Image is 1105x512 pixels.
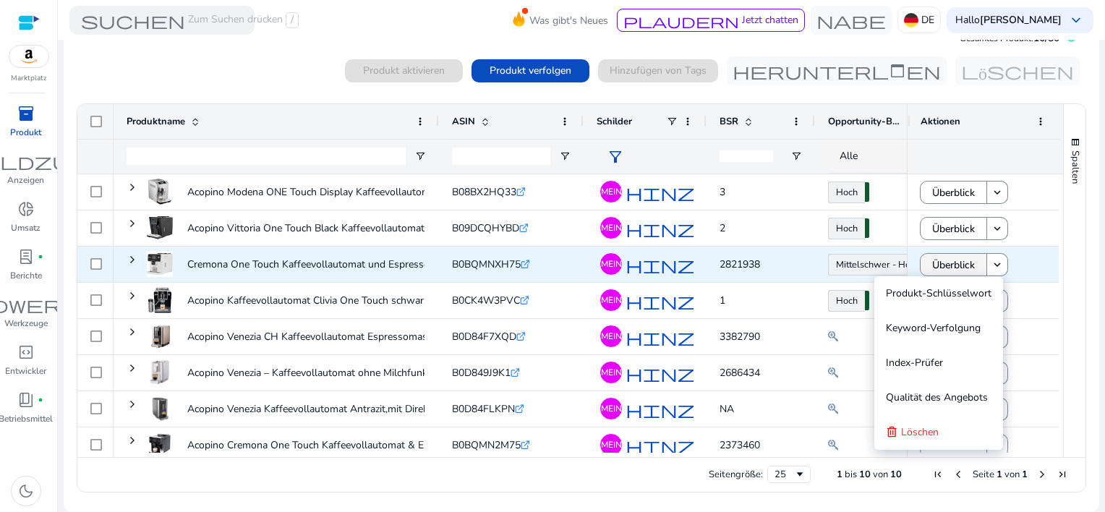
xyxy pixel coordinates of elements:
p: Entwickler [5,364,46,377]
p: Acopino Venezia – Kaffeevollautomat ohne Milchfunktion | 19 Takte... [187,358,498,388]
div: Nächste Seite [1036,469,1048,480]
img: amazon.svg [9,46,48,67]
input: Eingabe des Produktnamen-Filters [127,148,406,165]
span: dark_mode [17,482,35,500]
span: bis [845,468,857,481]
font: Hoch [836,186,858,199]
span: ASIN [452,115,475,128]
span: MEIN [601,260,622,268]
font: Zum Suchen drücken [188,12,283,28]
span: 1 [997,468,1002,481]
span: Produktname [127,115,185,128]
span: hinzufügen [626,256,790,273]
span: hinzufügen [626,437,790,454]
span: 95.63 [865,291,869,310]
span: donut_small [17,200,35,218]
span: MEIN [601,187,622,196]
span: NA [720,402,734,416]
span: code_blocks [17,344,35,361]
span: BSR [720,115,738,128]
span: 2373460 [720,438,760,452]
span: Löschen [901,425,939,439]
img: 71wmpa4xFOL.jpg [147,396,173,422]
span: Produkt verfolgen [490,63,571,78]
p: Produkt [10,126,41,139]
div: 25 [775,468,794,481]
span: B09DCQHYBD [452,221,519,235]
span: Alle [840,149,858,163]
span: B0BQMN2M75 [452,438,521,452]
span: 1 [837,468,842,481]
span: B0CK4W3PVC [452,294,520,307]
span: fiber_manual_record [38,254,43,260]
span: hinzufügen [626,364,790,382]
span: Schilder [597,115,632,128]
p: Acopino Modena ONE Touch Display Kaffeevollautomat mit Milchsystem,... [187,177,524,207]
div: Erste Seite [932,469,944,480]
mat-icon: keyboard_arrow_down [991,258,1004,271]
span: Produkt-Schlüsselwort [886,286,991,300]
span: plaudern [623,14,739,28]
img: 51BCfFrwIFL.jpg [147,359,173,385]
span: von [873,468,888,481]
span: hinzufügen [626,184,790,201]
button: Überblick [920,181,987,204]
span: MEIN [601,223,622,232]
span: von [1004,468,1020,481]
span: MEIN [601,332,622,341]
span: inventory_2 [17,105,35,122]
mat-icon: keyboard_arrow_down [991,222,1004,235]
span: keyboard_arrow_down [1067,12,1085,29]
span: 95.63 [865,218,869,238]
img: 41nD7rIoUKL._AC_US100_.jpg [147,287,173,313]
font: Hoch [836,294,858,307]
span: herunterladen [733,62,941,80]
span: B0BQMNXH75 [452,257,521,271]
button: plaudernJetzt chatten [617,9,805,32]
span: 1 [1022,468,1028,481]
span: B08BX2HQ33 [452,185,516,199]
span: hinzufügen [626,401,790,418]
span: 1 [720,294,725,307]
span: 3 [720,185,725,199]
span: 2 [720,221,725,235]
span: Überblick [932,250,975,280]
input: ASIN-Filter-Eingang [452,148,550,165]
img: 41aKtHN8LPL.jpg [147,323,173,349]
span: / [286,12,299,28]
span: Überblick [932,214,975,244]
div: Seitengröße [767,466,811,483]
img: 41syzpDbwKL._AC_US100_.jpg [147,179,173,205]
span: 3382790 [720,330,760,344]
span: lab_profile [17,248,35,265]
b: [PERSON_NAME] [980,13,1062,27]
img: 31aLTZjMJTL._AC_US100_.jpg [147,251,173,277]
p: Acopino Venezia Kaffeevollautomat Antrazit,mit Direktwahltaste... [187,394,483,424]
p: Acopino Cremona One Touch Kaffeevollautomat & Espressomaschine... [187,430,508,460]
button: Filtermenü öffnen [414,150,426,162]
span: 75.94 [865,182,869,202]
img: 718gXzaUcxL.jpg [147,432,173,458]
p: Acopino Kaffeevollautomat Clivia One Touch schwarz /,Espressomaschine... [187,286,524,315]
p: Acopino Venezia CH Kaffeevollautomat Espressomaschine einfach... [187,322,492,351]
span: MEIN [601,404,622,413]
button: Filtermenü öffnen [559,150,571,162]
mat-icon: keyboard_arrow_down [991,186,1004,199]
span: suchen [81,12,185,29]
button: Filtermenü öffnen [790,150,802,162]
div: Letzte Seite [1057,469,1068,480]
img: de.svg [904,13,918,27]
span: fiber_manual_record [38,397,43,403]
span: Keyword-Verfolgung [886,321,981,335]
p: Hallo [955,15,1062,25]
div: Vorherige Seite [952,469,964,480]
span: 2686434 [720,366,760,380]
p: DE [921,7,934,33]
font: Hoch [836,222,858,235]
span: hinzufügen [626,292,790,310]
span: B0D849J9K1 [452,366,511,380]
button: Produkt verfolgen [472,59,589,82]
span: Index-Prüfer [886,356,943,370]
font: Mittelschwer - Hoch [836,258,920,271]
button: herunterladen [727,56,947,85]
